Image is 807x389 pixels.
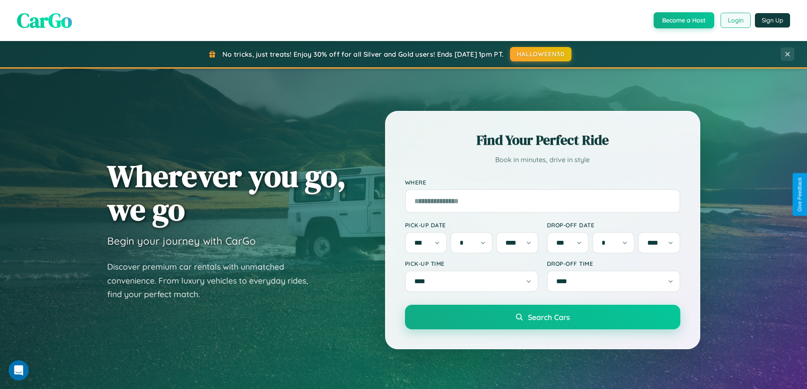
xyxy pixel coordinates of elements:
[547,221,680,229] label: Drop-off Date
[405,221,538,229] label: Pick-up Date
[405,131,680,149] h2: Find Your Perfect Ride
[405,179,680,186] label: Where
[528,312,570,322] span: Search Cars
[755,13,790,28] button: Sign Up
[654,12,714,28] button: Become a Host
[107,159,346,226] h1: Wherever you go, we go
[510,47,571,61] button: HALLOWEEN30
[547,260,680,267] label: Drop-off Time
[8,360,29,381] iframe: Intercom live chat
[721,13,751,28] button: Login
[405,260,538,267] label: Pick-up Time
[405,305,680,329] button: Search Cars
[107,260,319,301] p: Discover premium car rentals with unmatched convenience. From luxury vehicles to everyday rides, ...
[797,177,803,212] div: Give Feedback
[107,235,256,247] h3: Begin your journey with CarGo
[405,154,680,166] p: Book in minutes, drive in style
[17,6,72,34] span: CarGo
[222,50,504,58] span: No tricks, just treats! Enjoy 30% off for all Silver and Gold users! Ends [DATE] 1pm PT.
